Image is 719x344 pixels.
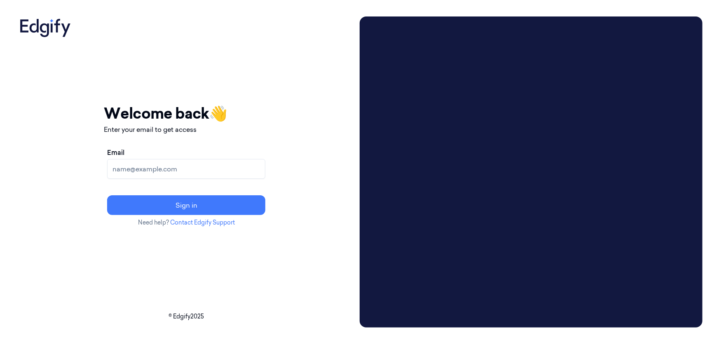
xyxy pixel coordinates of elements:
[107,195,265,215] button: Sign in
[170,219,235,226] a: Contact Edgify Support
[16,312,356,321] p: © Edgify 2025
[107,147,124,157] label: Email
[104,124,269,134] p: Enter your email to get access
[104,218,269,227] p: Need help?
[104,102,269,124] h1: Welcome back 👋
[107,159,265,179] input: name@example.com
